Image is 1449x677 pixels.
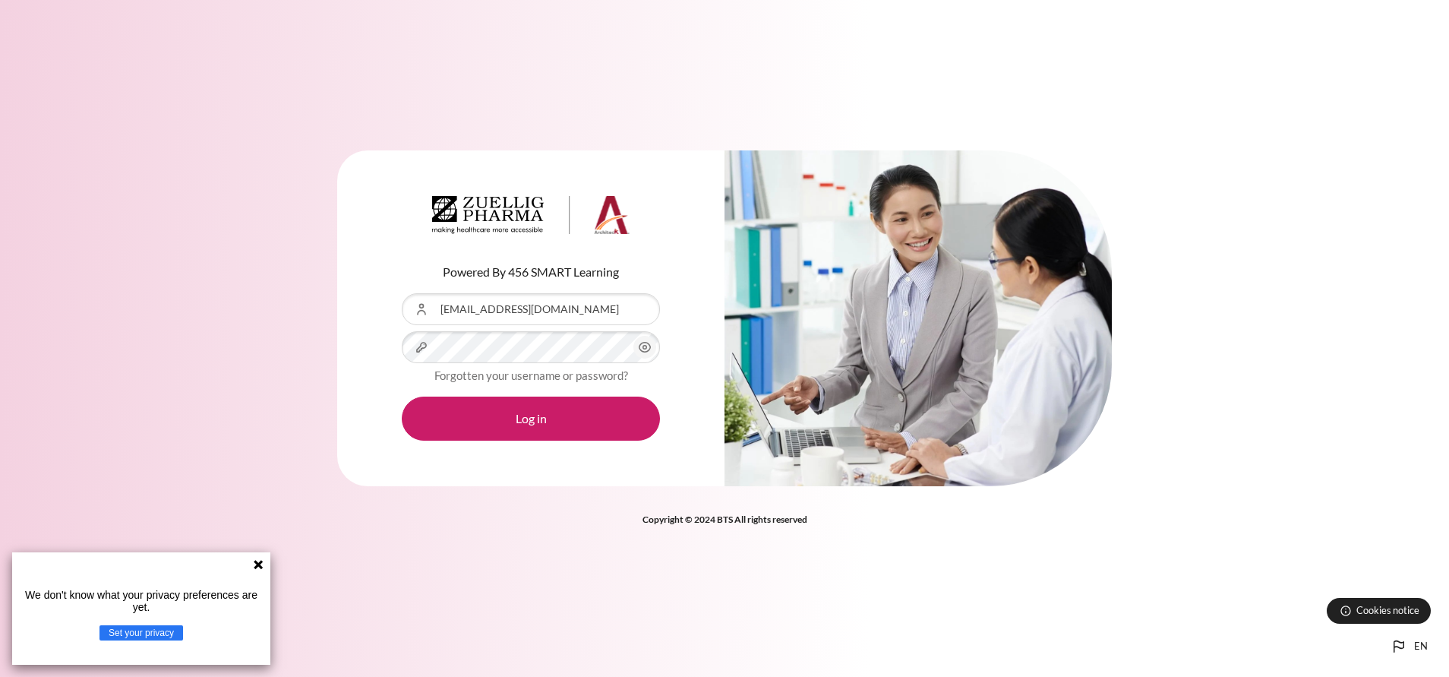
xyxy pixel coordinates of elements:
[99,625,183,641] button: Set your privacy
[1356,603,1419,618] span: Cookies notice
[402,263,660,281] p: Powered By 456 SMART Learning
[1327,598,1431,624] button: Cookies notice
[1414,639,1428,654] span: en
[434,369,628,382] a: Forgotten your username or password?
[1384,631,1434,662] button: Languages
[18,589,264,613] p: We don't know what your privacy preferences are yet.
[402,293,660,325] input: Username or Email Address
[432,196,630,240] a: Architeck
[642,514,807,525] strong: Copyright © 2024 BTS All rights reserved
[402,397,660,441] button: Log in
[432,196,630,234] img: Architeck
